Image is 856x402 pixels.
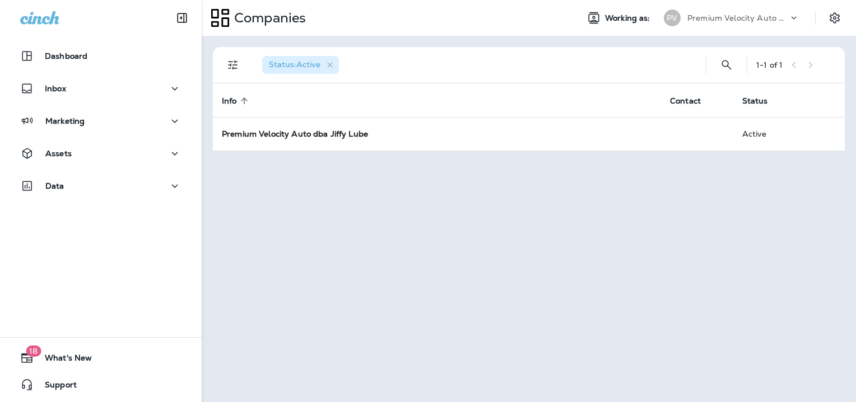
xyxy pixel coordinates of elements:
[34,380,77,394] span: Support
[670,96,701,106] span: Contact
[222,129,368,139] strong: Premium Velocity Auto dba Jiffy Lube
[605,13,653,23] span: Working as:
[670,96,715,106] span: Contact
[166,7,198,29] button: Collapse Sidebar
[742,96,783,106] span: Status
[45,181,64,190] p: Data
[262,56,339,74] div: Status:Active
[11,110,190,132] button: Marketing
[45,52,87,60] p: Dashboard
[45,149,72,158] p: Assets
[45,84,66,93] p: Inbox
[715,54,738,76] button: Search Companies
[222,96,237,106] span: Info
[269,59,320,69] span: Status : Active
[11,175,190,197] button: Data
[34,353,92,367] span: What's New
[222,96,252,106] span: Info
[11,373,190,396] button: Support
[222,54,244,76] button: Filters
[756,60,783,69] div: 1 - 1 of 1
[687,13,788,22] p: Premium Velocity Auto dba Jiffy Lube
[11,142,190,165] button: Assets
[664,10,681,26] div: PV
[45,116,85,125] p: Marketing
[11,45,190,67] button: Dashboard
[26,345,41,357] span: 18
[742,96,768,106] span: Status
[825,8,845,28] button: Settings
[733,117,800,151] td: Active
[11,347,190,369] button: 18What's New
[11,77,190,100] button: Inbox
[230,10,306,26] p: Companies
